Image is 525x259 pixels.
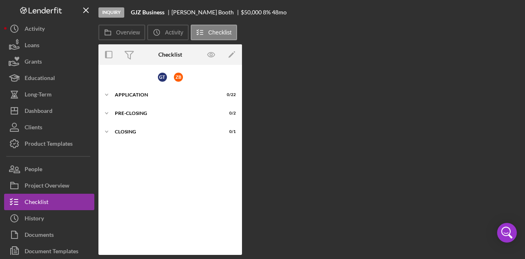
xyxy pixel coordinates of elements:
[4,210,94,227] button: History
[98,25,145,40] button: Overview
[25,70,55,88] div: Educational
[25,227,54,245] div: Documents
[25,37,39,55] div: Loans
[208,29,232,36] label: Checklist
[25,210,44,229] div: History
[25,21,45,39] div: Activity
[25,53,42,72] div: Grants
[4,161,94,177] button: People
[25,135,73,154] div: Product Templates
[158,73,167,82] div: G T
[4,103,94,119] button: Dashboard
[497,223,517,243] div: Open Intercom Messenger
[4,70,94,86] button: Educational
[147,25,188,40] button: Activity
[4,227,94,243] button: Documents
[115,92,215,97] div: Application
[98,7,124,18] div: Inquiry
[4,135,94,152] button: Product Templates
[4,37,94,53] button: Loans
[4,194,94,210] button: Checklist
[263,9,271,16] div: 8 %
[272,9,287,16] div: 48 mo
[115,129,215,134] div: Closing
[4,177,94,194] button: Project Overview
[4,86,94,103] button: Long-Term
[221,129,236,134] div: 0 / 1
[25,161,42,179] div: People
[4,119,94,135] button: Clients
[25,86,52,105] div: Long-Term
[221,111,236,116] div: 0 / 2
[174,73,183,82] div: Z B
[25,194,48,212] div: Checklist
[221,92,236,97] div: 0 / 22
[25,103,52,121] div: Dashboard
[4,21,94,37] button: Activity
[4,53,94,70] button: Grants
[116,29,140,36] label: Overview
[191,25,237,40] button: Checklist
[171,9,241,16] div: [PERSON_NAME] Booth
[25,177,69,196] div: Project Overview
[158,51,182,58] div: Checklist
[241,9,262,16] span: $50,000
[25,119,42,138] div: Clients
[165,29,183,36] label: Activity
[115,111,215,116] div: Pre-Closing
[131,9,164,16] b: GJZ Business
